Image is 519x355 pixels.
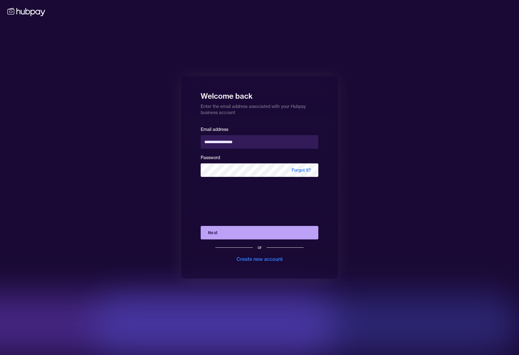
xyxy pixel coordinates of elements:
div: or [258,244,262,250]
label: Email address [201,127,228,132]
button: Next [201,226,318,239]
div: Create new account [237,255,283,263]
h1: Welcome back [201,87,318,101]
p: Enter the email address associated with your Hubpay business account [201,101,318,116]
span: Forgot it? [284,163,318,177]
label: Password [201,155,220,160]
